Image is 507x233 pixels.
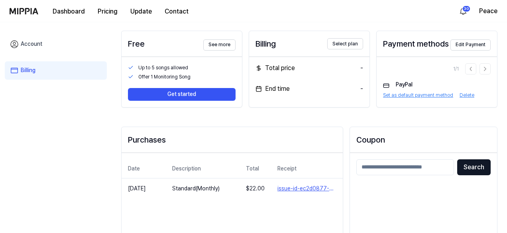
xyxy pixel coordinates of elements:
[10,8,38,14] img: logo
[122,178,166,199] td: [DATE]
[5,35,107,53] a: Account
[255,63,295,73] div: Total price
[91,4,124,20] button: Pricing
[462,6,470,12] div: 30
[453,66,459,72] div: 1 / 1
[479,6,497,16] button: Peace
[360,84,363,94] div: -
[240,178,271,199] td: $ 22.00
[122,159,166,178] th: Date
[396,81,413,89] div: PayPal
[255,37,276,50] div: Billing
[240,159,271,178] th: Total
[138,74,236,80] div: Offer 1 Monitoring Song
[128,133,336,146] div: Purchases
[203,39,236,51] button: See more
[450,39,491,51] button: Edit Payment
[271,159,343,178] th: Receipt
[138,65,236,71] div: Up to 5 songs allowed
[458,6,468,16] img: 알림
[327,38,363,49] button: Select plan
[128,88,236,101] button: Get started
[356,133,491,146] h2: Coupon
[457,159,491,175] button: Search
[46,4,91,20] button: Dashboard
[166,178,240,199] td: Standard(Monthly)
[450,37,491,50] a: Edit Payment
[460,92,474,99] button: Delete
[124,0,158,22] a: Update
[128,37,145,50] div: Free
[203,37,236,50] a: See more
[383,37,449,50] div: Payment methods
[166,159,240,178] th: Description
[5,61,107,80] a: Billing
[383,92,453,99] button: Set as default payment method
[128,82,236,101] a: Get started
[457,5,470,18] button: 알림30
[158,4,195,20] button: Contact
[277,185,336,193] button: issue-id-ec2d0877-61a7-4b09-a4d9-39a8321c8e7f
[360,63,363,73] div: -
[255,84,290,94] div: End time
[124,4,158,20] button: Update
